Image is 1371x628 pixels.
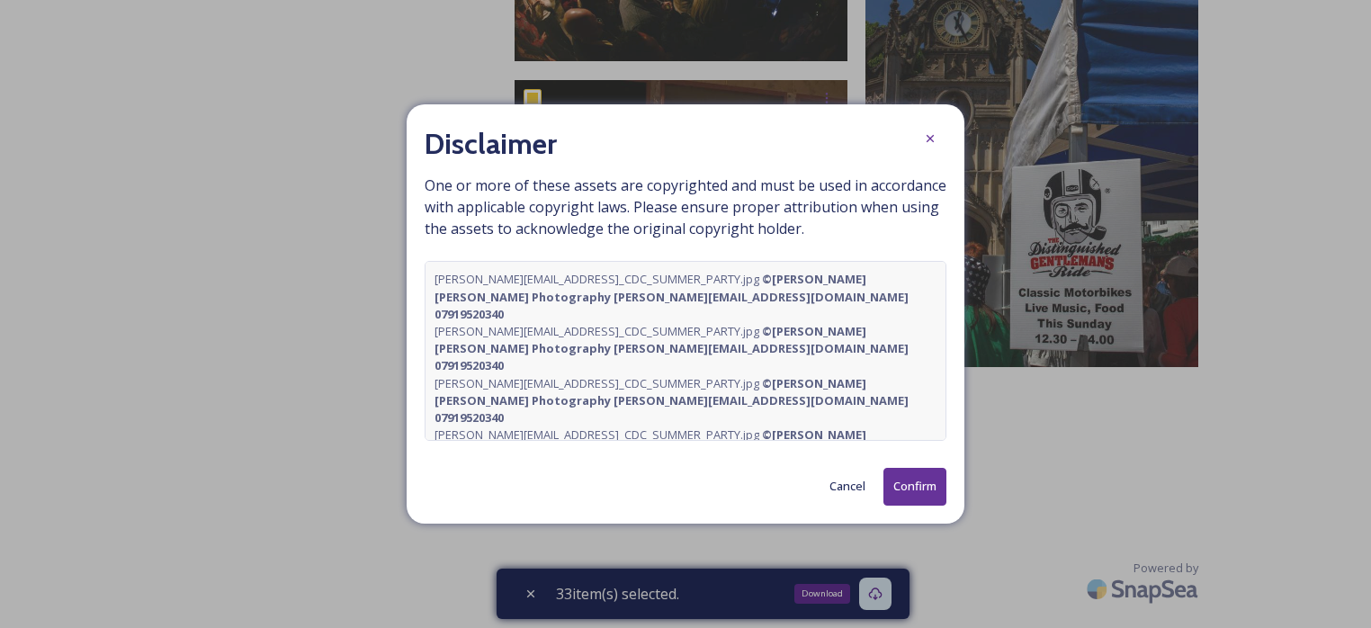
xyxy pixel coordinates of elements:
[425,175,946,441] span: One or more of these assets are copyrighted and must be used in accordance with applicable copyri...
[820,469,874,504] button: Cancel
[435,375,909,426] strong: © [PERSON_NAME] [PERSON_NAME] Photography [PERSON_NAME][EMAIL_ADDRESS][DOMAIN_NAME] 07919520340
[435,323,909,373] strong: © [PERSON_NAME] [PERSON_NAME] Photography [PERSON_NAME][EMAIL_ADDRESS][DOMAIN_NAME] 07919520340
[435,426,936,479] span: [PERSON_NAME][EMAIL_ADDRESS]_CDC_SUMMER_PARTY.jpg
[425,122,557,166] h2: Disclaimer
[883,468,946,505] button: Confirm
[435,271,909,321] strong: © [PERSON_NAME] [PERSON_NAME] Photography [PERSON_NAME][EMAIL_ADDRESS][DOMAIN_NAME] 07919520340
[435,375,936,427] span: [PERSON_NAME][EMAIL_ADDRESS]_CDC_SUMMER_PARTY.jpg
[435,271,936,323] span: [PERSON_NAME][EMAIL_ADDRESS]_CDC_SUMMER_PARTY.jpg
[435,323,936,375] span: [PERSON_NAME][EMAIL_ADDRESS]_CDC_SUMMER_PARTY.jpg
